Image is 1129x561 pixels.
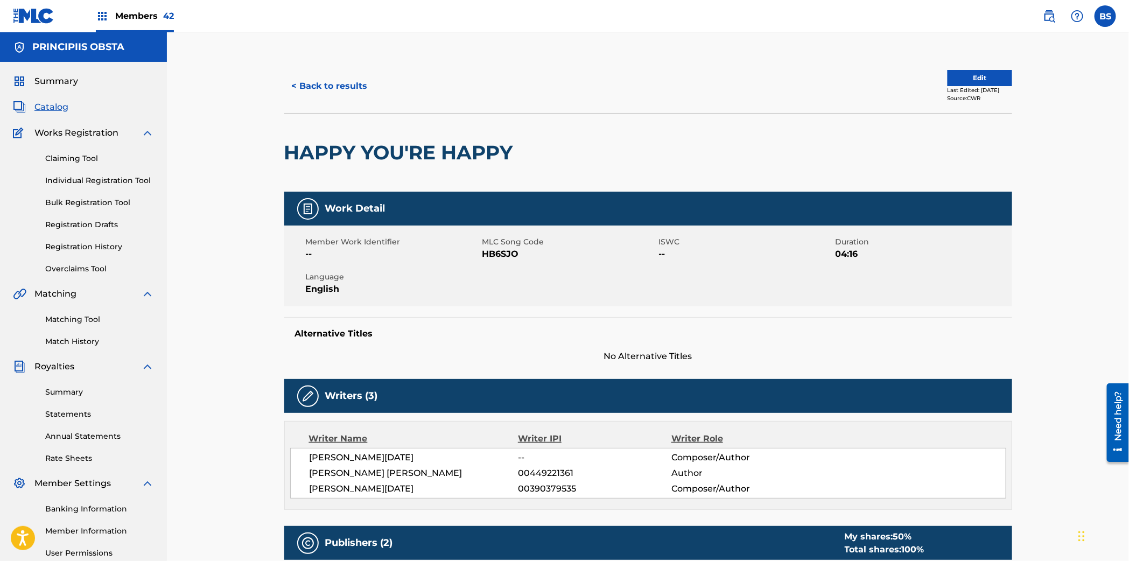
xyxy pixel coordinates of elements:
span: 00449221361 [518,467,671,480]
a: Individual Registration Tool [45,175,154,186]
img: expand [141,360,154,373]
span: Composer/Author [671,451,811,464]
a: Bulk Registration Tool [45,197,154,208]
span: English [306,283,480,296]
img: expand [141,477,154,490]
div: Drag [1078,520,1085,552]
img: Writers [301,390,314,403]
span: No Alternative Titles [284,350,1012,363]
div: Writer Name [309,432,518,445]
a: Claiming Tool [45,153,154,164]
span: Composer/Author [671,482,811,495]
span: Author [671,467,811,480]
img: Member Settings [13,477,26,490]
a: Summary [45,387,154,398]
div: User Menu [1095,5,1116,27]
span: MLC Song Code [482,236,656,248]
iframe: Resource Center [1099,379,1129,466]
span: 04:16 [836,248,1009,261]
span: Royalties [34,360,74,373]
a: Registration Drafts [45,219,154,230]
span: Member Work Identifier [306,236,480,248]
a: Match History [45,336,154,347]
a: SummarySummary [13,75,78,88]
div: Last Edited: [DATE] [948,86,1012,94]
span: Duration [836,236,1009,248]
img: Royalties [13,360,26,373]
h2: HAPPY YOU'RE HAPPY [284,141,518,165]
div: Writer IPI [518,432,671,445]
span: -- [659,248,833,261]
span: [PERSON_NAME][DATE] [310,451,518,464]
div: Writer Role [671,432,811,445]
a: CatalogCatalog [13,101,68,114]
span: Catalog [34,101,68,114]
span: 42 [163,11,174,21]
img: expand [141,287,154,300]
img: Publishers [301,537,314,550]
img: Summary [13,75,26,88]
img: search [1043,10,1056,23]
a: Public Search [1039,5,1060,27]
img: Matching [13,287,26,300]
span: ISWC [659,236,833,248]
span: Language [306,271,480,283]
span: Matching [34,287,76,300]
button: < Back to results [284,73,375,100]
img: expand [141,127,154,139]
span: -- [306,248,480,261]
a: Overclaims Tool [45,263,154,275]
img: Top Rightsholders [96,10,109,23]
div: Total shares: [845,543,924,556]
span: Summary [34,75,78,88]
span: Members [115,10,174,22]
span: 50 % [893,531,912,542]
img: Catalog [13,101,26,114]
div: Source: CWR [948,94,1012,102]
h5: PRINCIPIIS OBSTA [32,41,124,53]
span: -- [518,451,671,464]
img: MLC Logo [13,8,54,24]
span: Member Settings [34,477,111,490]
img: Accounts [13,41,26,54]
button: Edit [948,70,1012,86]
a: Banking Information [45,503,154,515]
a: User Permissions [45,548,154,559]
span: HB6SJO [482,248,656,261]
a: Statements [45,409,154,420]
img: Work Detail [301,202,314,215]
span: Works Registration [34,127,118,139]
h5: Publishers (2) [325,537,393,549]
img: help [1071,10,1084,23]
span: 100 % [902,544,924,555]
a: Matching Tool [45,314,154,325]
a: Annual Statements [45,431,154,442]
h5: Writers (3) [325,390,378,402]
span: 00390379535 [518,482,671,495]
a: Rate Sheets [45,453,154,464]
div: Help [1067,5,1088,27]
span: [PERSON_NAME][DATE] [310,482,518,495]
h5: Work Detail [325,202,385,215]
h5: Alternative Titles [295,328,1001,339]
div: My shares: [845,530,924,543]
iframe: Chat Widget [1075,509,1129,561]
img: Works Registration [13,127,27,139]
span: [PERSON_NAME] [PERSON_NAME] [310,467,518,480]
a: Member Information [45,525,154,537]
a: Registration History [45,241,154,253]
